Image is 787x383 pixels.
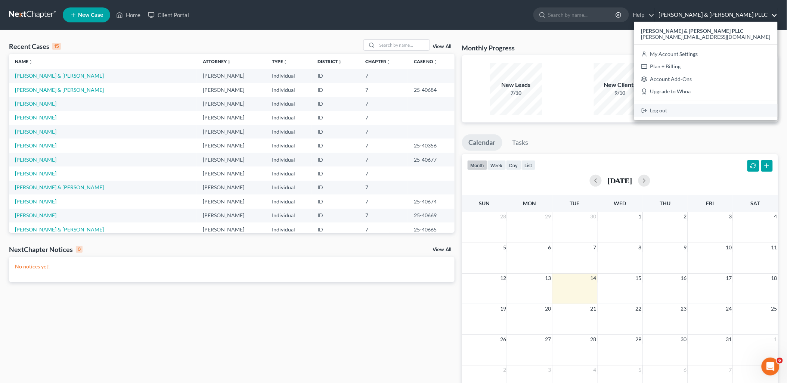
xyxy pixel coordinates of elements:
[15,128,56,135] a: [PERSON_NAME]
[312,222,359,236] td: ID
[634,22,778,120] div: [PERSON_NAME] & [PERSON_NAME] PLLC
[312,83,359,97] td: ID
[15,156,56,163] a: [PERSON_NAME]
[197,83,266,97] td: [PERSON_NAME]
[548,365,552,374] span: 3
[499,212,507,221] span: 28
[728,365,733,374] span: 7
[312,138,359,152] td: ID
[52,43,61,50] div: 15
[433,60,438,64] i: unfold_more
[634,60,778,73] a: Plan + Billing
[590,304,597,313] span: 21
[590,212,597,221] span: 30
[462,134,502,151] a: Calendar
[15,114,56,121] a: [PERSON_NAME]
[359,166,408,180] td: 7
[433,44,452,49] a: View All
[725,243,733,252] span: 10
[660,200,670,206] span: Thu
[359,69,408,82] td: 7
[683,212,688,221] span: 2
[479,200,490,206] span: Sun
[593,365,597,374] span: 4
[408,83,455,97] td: 25-40684
[629,8,654,22] a: Help
[594,81,646,89] div: New Clients
[634,104,778,117] a: Log out
[590,274,597,283] span: 14
[634,48,778,60] a: My Account Settings
[680,274,688,283] span: 16
[506,134,535,151] a: Tasks
[590,335,597,344] span: 28
[774,212,778,221] span: 4
[614,200,626,206] span: Wed
[506,160,521,170] button: day
[408,194,455,208] td: 25-40674
[312,166,359,180] td: ID
[499,335,507,344] span: 26
[197,153,266,166] td: [PERSON_NAME]
[545,304,552,313] span: 20
[197,222,266,236] td: [PERSON_NAME]
[462,43,515,52] h3: Monthly Progress
[359,125,408,138] td: 7
[312,209,359,222] td: ID
[408,209,455,222] td: 25-40669
[499,304,507,313] span: 19
[266,125,312,138] td: Individual
[197,181,266,194] td: [PERSON_NAME]
[76,246,83,253] div: 0
[638,212,642,221] span: 1
[197,194,266,208] td: [PERSON_NAME]
[15,184,104,190] a: [PERSON_NAME] & [PERSON_NAME]
[312,181,359,194] td: ID
[359,97,408,110] td: 7
[15,226,104,233] a: [PERSON_NAME] & [PERSON_NAME]
[545,335,552,344] span: 27
[272,59,288,64] a: Typeunfold_more
[548,243,552,252] span: 6
[197,125,266,138] td: [PERSON_NAME]
[545,212,552,221] span: 29
[197,166,266,180] td: [PERSON_NAME]
[338,60,343,64] i: unfold_more
[386,60,391,64] i: unfold_more
[359,209,408,222] td: 7
[15,142,56,149] a: [PERSON_NAME]
[408,222,455,236] td: 25-40665
[312,194,359,208] td: ID
[706,200,714,206] span: Fri
[408,153,455,166] td: 25-40677
[266,138,312,152] td: Individual
[499,274,507,283] span: 12
[635,304,642,313] span: 22
[635,335,642,344] span: 29
[490,81,542,89] div: New Leads
[15,100,56,107] a: [PERSON_NAME]
[197,69,266,82] td: [PERSON_NAME]
[728,212,733,221] span: 3
[377,40,430,50] input: Search by name...
[359,111,408,125] td: 7
[433,247,452,252] a: View All
[266,153,312,166] td: Individual
[771,243,778,252] span: 11
[365,59,391,64] a: Chapterunfold_more
[144,8,193,22] a: Client Portal
[15,170,56,177] a: [PERSON_NAME]
[487,160,506,170] button: week
[634,73,778,85] a: Account Add-Ons
[414,59,438,64] a: Case Nounfold_more
[359,194,408,208] td: 7
[266,166,312,180] td: Individual
[359,222,408,236] td: 7
[467,160,487,170] button: month
[15,72,104,79] a: [PERSON_NAME] & [PERSON_NAME]
[197,138,266,152] td: [PERSON_NAME]
[638,243,642,252] span: 8
[197,111,266,125] td: [PERSON_NAME]
[570,200,580,206] span: Tue
[15,87,104,93] a: [PERSON_NAME] & [PERSON_NAME]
